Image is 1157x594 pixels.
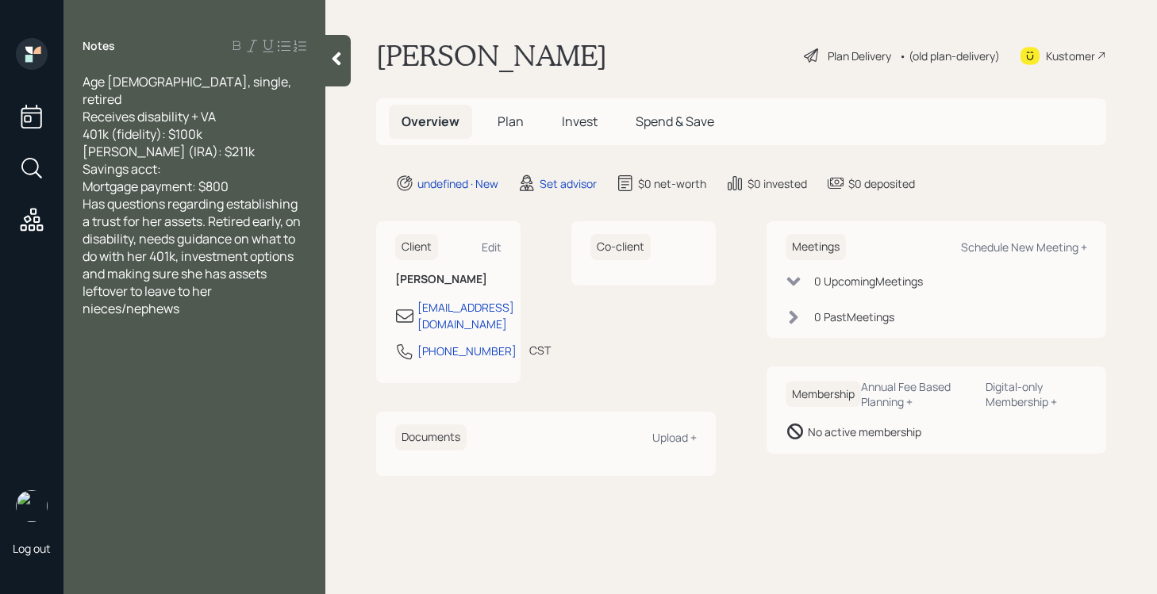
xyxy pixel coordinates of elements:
div: Annual Fee Based Planning + [861,379,973,409]
div: 0 Past Meeting s [814,308,894,325]
div: Kustomer [1046,48,1095,64]
h6: Meetings [786,234,846,260]
span: Overview [402,113,459,130]
div: 0 Upcoming Meeting s [814,273,923,289]
span: [PERSON_NAME] (IRA): $211k [83,143,255,160]
span: Savings acct: [83,160,161,178]
span: Plan [498,113,524,130]
h6: Membership [786,381,861,408]
div: Log out [13,541,51,556]
div: • (old plan-delivery) [899,48,1000,64]
h6: Co-client [590,234,651,260]
div: Digital-only Membership + [986,379,1087,409]
div: No active membership [808,423,921,440]
div: $0 deposited [848,175,915,192]
h6: Client [395,234,438,260]
span: Invest [562,113,598,130]
div: undefined · New [417,175,498,192]
div: Schedule New Meeting + [961,240,1087,255]
div: CST [529,342,551,358]
h6: Documents [395,424,467,450]
span: Has questions regarding establishing a trust for her assets. Retired early, on disability, needs ... [83,195,303,317]
div: [EMAIL_ADDRESS][DOMAIN_NAME] [417,299,514,332]
div: Upload + [652,430,697,445]
span: Receives disability + VA [83,108,216,125]
h1: [PERSON_NAME] [376,38,607,73]
div: $0 invested [748,175,807,192]
img: retirable_logo.png [16,490,48,522]
div: [PHONE_NUMBER] [417,343,517,359]
h6: [PERSON_NAME] [395,273,502,286]
label: Notes [83,38,115,54]
span: Mortgage payment: $800 [83,178,229,195]
div: $0 net-worth [638,175,706,192]
div: Set advisor [540,175,597,192]
span: 401k (fidelity): $100k [83,125,202,143]
div: Edit [482,240,502,255]
span: Age [DEMOGRAPHIC_DATA], single, retired [83,73,294,108]
span: Spend & Save [636,113,714,130]
div: Plan Delivery [828,48,891,64]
